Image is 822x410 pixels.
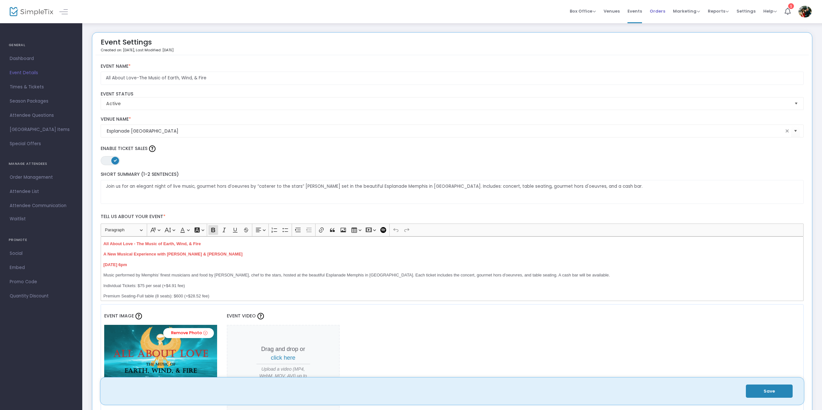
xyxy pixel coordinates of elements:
span: Active [106,100,789,107]
label: Event Name [101,64,804,69]
button: Save [746,385,793,398]
div: Rich Text Editor, main [101,236,804,301]
h4: MANAGE ATTENDEES [9,157,74,170]
span: Box Office [570,8,596,14]
span: Event Video [227,313,256,319]
span: Upload a video (MP4, WebM, MOV, AVI) up to 30MB and 15 seconds long. [256,366,310,393]
span: Short Summary (1-2 Sentences) [101,171,179,177]
strong: All About Love - The Music of Earth, Wind, & Fire [103,241,201,246]
span: Individual Tickets: $75 per seat (+$4.91 fee) [103,283,185,288]
input: Enter Event Name [101,72,804,85]
img: question-mark [135,313,142,319]
span: Times & Tickets [10,83,73,91]
div: Editor toolbar [101,224,804,236]
span: Waitlist [10,216,26,222]
img: AllAboutLoveRedBluewithdate.png [104,325,217,396]
span: Settings [737,3,756,19]
strong: [DATE] 6pm [103,262,127,267]
h4: PROMOTE [9,234,74,246]
span: Quantity Discount [10,292,73,300]
span: Help [763,8,777,14]
p: Created on: [DATE] [101,47,174,53]
label: Venue Name [101,116,804,122]
span: clear [783,127,791,135]
div: Event Settings [101,36,174,55]
span: click here [271,355,296,361]
span: Dashboard [10,55,73,63]
span: Attendee Communication [10,202,73,210]
h4: GENERAL [9,39,74,52]
span: Order Management [10,173,73,182]
img: question-mark [257,313,264,319]
span: Event Details [10,69,73,77]
p: Drag and drop or [256,345,310,362]
img: question-mark [149,145,155,152]
div: 1 [788,3,794,9]
span: Venues [604,3,620,19]
strong: A New Musical Experience with [PERSON_NAME] & [PERSON_NAME] [103,252,243,256]
span: Marketing [673,8,700,14]
label: Event Status [101,91,804,97]
button: Select [791,125,800,138]
span: Social [10,249,73,258]
button: Select [792,97,801,110]
span: , Last Modified: [DATE] [134,47,174,53]
input: Select Venue [107,128,784,135]
button: Paragraph [102,225,145,235]
a: Remove Photo [163,328,214,338]
span: Embed [10,264,73,272]
span: Promo Code [10,278,73,286]
span: Music performed by Memphis’ finest musicians and food by [PERSON_NAME], chef to the stars, hosted... [103,273,610,277]
span: Premium Seating-Full table (8 seats): $600 (+$28.52 fee) [103,294,209,298]
span: Events [627,3,642,19]
span: Event Image [104,313,134,319]
span: Attendee Questions [10,111,73,120]
span: Orders [650,3,665,19]
span: Attendee List [10,187,73,196]
label: Enable Ticket Sales [101,144,804,154]
span: Paragraph [105,226,138,234]
span: Reports [708,8,729,14]
span: ON [114,159,117,162]
span: [GEOGRAPHIC_DATA] Items [10,125,73,134]
label: Tell us about your event [97,210,807,224]
span: Special Offers [10,140,73,148]
span: Season Packages [10,97,73,105]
